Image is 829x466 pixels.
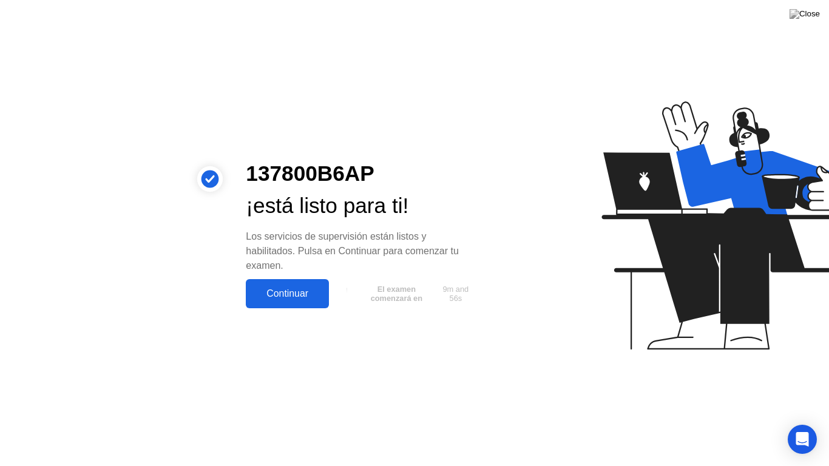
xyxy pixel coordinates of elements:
[438,285,473,303] span: 9m and 56s
[246,229,478,273] div: Los servicios de supervisión están listos y habilitados. Pulsa en Continuar para comenzar tu examen.
[249,288,325,299] div: Continuar
[790,9,820,19] img: Close
[788,425,817,454] div: Open Intercom Messenger
[246,158,478,190] div: 137800B6AP
[246,190,478,222] div: ¡está listo para ti!
[246,279,329,308] button: Continuar
[335,282,478,305] button: El examen comenzará en9m and 56s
